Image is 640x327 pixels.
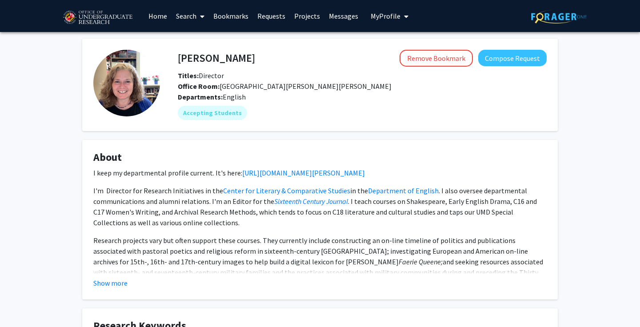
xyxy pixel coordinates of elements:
h4: About [93,151,547,164]
button: Compose Request to Karen Nelson [478,50,547,66]
span: Director [178,71,224,80]
p: I'm Director for Research Initiatives in the in the . I also oversee departmental communications ... [93,185,547,228]
a: Projects [290,0,324,32]
p: I keep my departmental profile current. It's here: [93,167,547,178]
a: Requests [253,0,290,32]
p: Research projects vary but often support these courses. They currently include constructing an on... [93,235,547,299]
b: Titles: [178,71,199,80]
span: [GEOGRAPHIC_DATA][PERSON_NAME][PERSON_NAME] [178,82,392,91]
img: University of Maryland Logo [60,7,135,29]
em: Faerie Queene; [399,257,443,266]
button: Remove Bookmark [400,50,473,67]
mat-chip: Accepting Students [178,106,247,120]
img: ForagerOne Logo [531,10,587,24]
a: Search [172,0,209,32]
button: Show more [93,278,128,288]
a: Department of English [368,186,439,195]
a: Messages [324,0,363,32]
img: Profile Picture [93,50,160,116]
b: Office Room: [178,82,220,91]
a: [URL][DOMAIN_NAME][PERSON_NAME] [242,168,365,177]
a: Home [144,0,172,32]
a: Sixteenth Century Journal [274,197,348,206]
a: Bookmarks [209,0,253,32]
a: Center for Literary & Comparative Studies [223,186,350,195]
b: Departments: [178,92,223,101]
h4: [PERSON_NAME] [178,50,255,66]
span: My Profile [371,12,400,20]
span: English [223,92,246,101]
